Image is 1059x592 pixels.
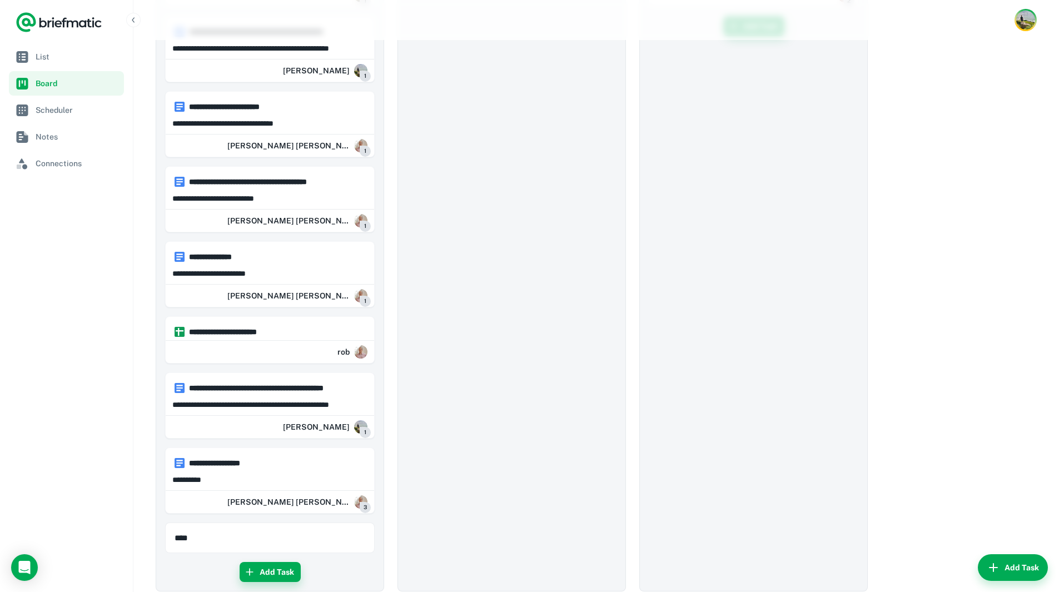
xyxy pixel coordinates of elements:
[354,64,367,77] img: ACg8ocKviYZZSlHKOQYQE8R3zpp088hp3LWF2PKnQRZHhUFwICNBZ40=s50-c-k-no
[354,139,367,152] img: ALV-UjVoqnfqCFoIWu-uE1bjXqgYgOmHOnG-54OOiugMs5lQ_IcqOxM=s50-c-k-no
[283,59,367,82] div: Karl Chaffey
[9,125,124,149] a: Notes
[360,502,371,513] span: 3
[9,71,124,96] a: Board
[165,16,375,82] div: https://app.briefmatic.com/assets/tasktypes/vnd.google-apps.document.png**** **** **** **** **** ...
[175,177,185,187] img: https://app.briefmatic.com/assets/tasktypes/vnd.google-apps.document.png
[360,71,371,82] span: 1
[354,214,367,227] img: ALV-UjVoqnfqCFoIWu-uE1bjXqgYgOmHOnG-54OOiugMs5lQ_IcqOxM=s50-c-k-no
[16,11,102,33] a: Logo
[1015,9,1037,31] button: Account button
[360,427,371,438] span: 1
[215,491,367,513] div: Rob Mark
[240,562,301,582] button: Add Task
[36,77,120,89] span: Board
[283,416,367,438] div: Karl Chaffey
[227,290,350,302] h6: [PERSON_NAME] [PERSON_NAME]
[337,341,367,363] div: rob
[165,372,375,439] div: https://app.briefmatic.com/assets/tasktypes/vnd.google-apps.document.png**** **** **** **** **** ...
[9,44,124,69] a: List
[165,316,375,364] div: https://app.briefmatic.com/assets/tasktypes/vnd.google-apps.spreadsheet.png**** **** **** **** **...
[36,104,120,116] span: Scheduler
[175,458,185,468] img: https://app.briefmatic.com/assets/tasktypes/vnd.google-apps.document.png
[227,215,350,227] h6: [PERSON_NAME] [PERSON_NAME]
[978,554,1048,581] button: Add Task
[337,346,350,358] h6: rob
[175,252,185,262] img: https://app.briefmatic.com/assets/tasktypes/vnd.google-apps.document.png
[360,221,371,232] span: 1
[215,135,367,157] div: Rob Mark
[215,285,367,307] div: Rob Mark
[360,146,371,157] span: 1
[354,420,367,434] img: ACg8ocKviYZZSlHKOQYQE8R3zpp088hp3LWF2PKnQRZHhUFwICNBZ40=s50-c-k-no
[354,495,367,509] img: ALV-UjVoqnfqCFoIWu-uE1bjXqgYgOmHOnG-54OOiugMs5lQ_IcqOxM=s50-c-k-no
[283,64,350,77] h6: [PERSON_NAME]
[215,210,367,232] div: Rob Mark
[354,345,367,359] img: ALV-UjVByVfPJ_gPaPbDl-XV0Ogu9K7zkjOaffM0XDY49-pWsuwFr5k=s64
[36,51,120,63] span: List
[360,296,371,307] span: 1
[354,289,367,302] img: ALV-UjVoqnfqCFoIWu-uE1bjXqgYgOmHOnG-54OOiugMs5lQ_IcqOxM=s50-c-k-no
[9,98,124,122] a: Scheduler
[165,166,375,232] div: https://app.briefmatic.com/assets/tasktypes/vnd.google-apps.document.png**** **** **** **** **** ...
[36,157,120,170] span: Connections
[175,383,185,393] img: https://app.briefmatic.com/assets/tasktypes/vnd.google-apps.document.png
[175,327,185,337] img: https://app.briefmatic.com/assets/tasktypes/vnd.google-apps.spreadsheet.png
[227,496,350,508] h6: [PERSON_NAME] [PERSON_NAME]
[227,140,350,152] h6: [PERSON_NAME] [PERSON_NAME]
[175,102,185,112] img: https://app.briefmatic.com/assets/tasktypes/vnd.google-apps.document.png
[11,554,38,581] div: Open Intercom Messenger
[283,421,350,433] h6: [PERSON_NAME]
[9,151,124,176] a: Connections
[1016,11,1035,29] img: Karl Chaffey
[36,131,120,143] span: Notes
